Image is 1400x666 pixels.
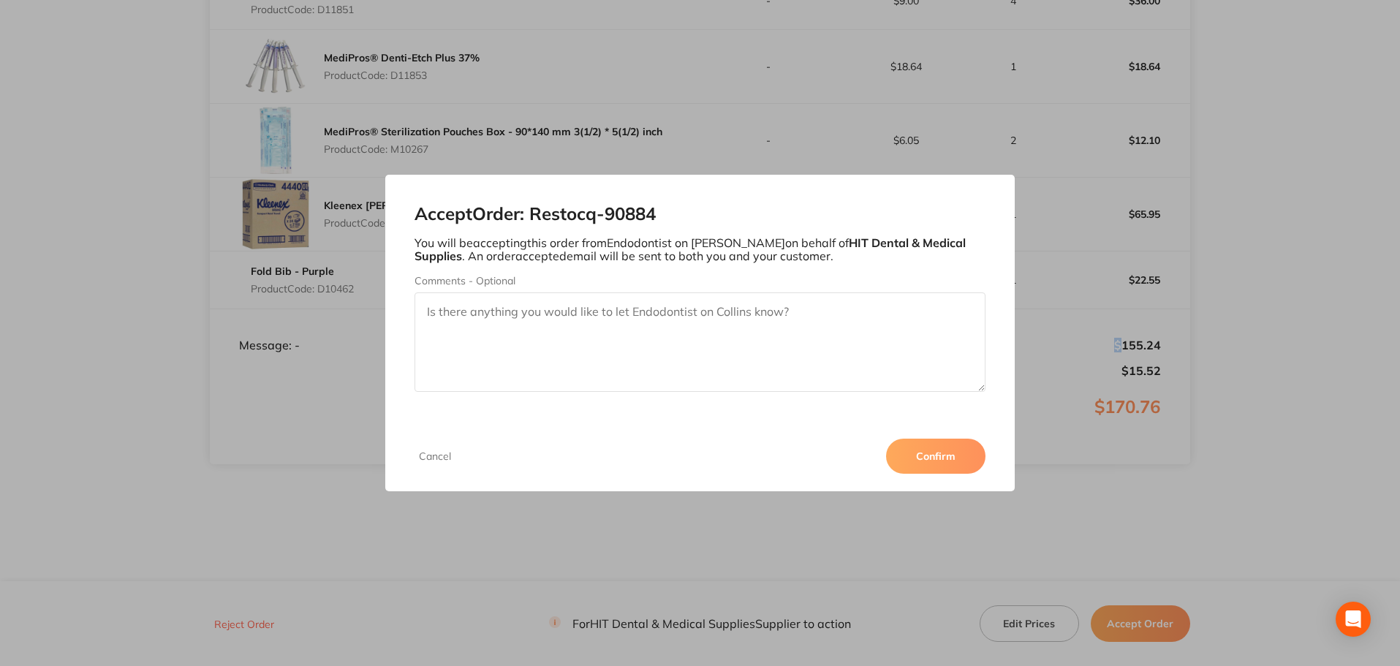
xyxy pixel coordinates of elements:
button: Cancel [415,450,455,463]
h2: Accept Order: Restocq- 90884 [415,204,986,224]
div: Open Intercom Messenger [1336,602,1371,637]
button: Confirm [886,439,985,474]
b: HIT Dental & Medical Supplies [415,235,966,263]
p: You will be accepting this order from Endodontist on [PERSON_NAME] on behalf of . An order accept... [415,236,986,263]
label: Comments - Optional [415,275,986,287]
